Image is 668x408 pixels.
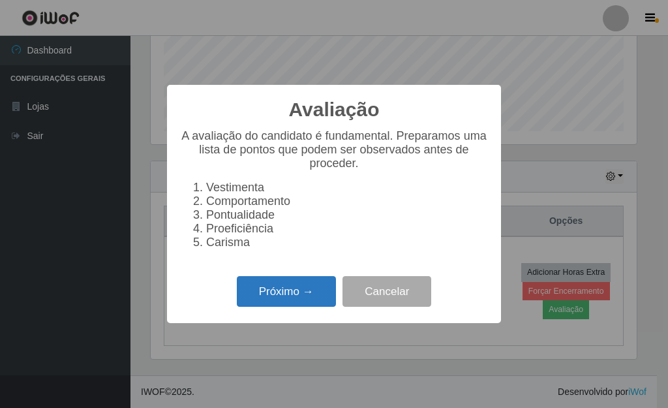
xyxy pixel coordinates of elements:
button: Próximo → [237,276,336,307]
li: Proeficiência [206,222,488,236]
p: A avaliação do candidato é fundamental. Preparamos uma lista de pontos que podem ser observados a... [180,129,488,170]
li: Carisma [206,236,488,249]
li: Vestimenta [206,181,488,195]
button: Cancelar [342,276,431,307]
li: Pontualidade [206,208,488,222]
h2: Avaliação [289,98,380,121]
li: Comportamento [206,195,488,208]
